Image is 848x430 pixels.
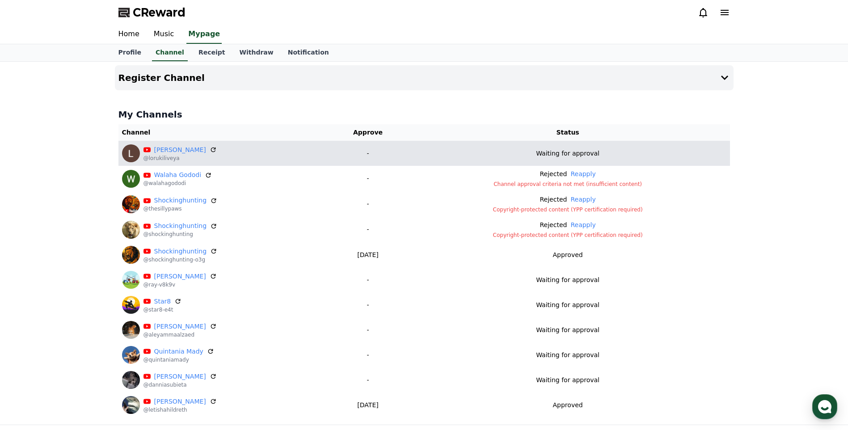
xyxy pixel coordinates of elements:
[333,174,402,183] p: -
[143,331,217,338] p: @aleyammaalzaed
[122,246,140,264] img: Shockinghunting
[143,205,218,212] p: @thesillypaws
[74,297,101,304] span: Messages
[409,232,726,239] p: Copyright-protected content (YPP certification required)
[186,25,222,44] a: Mypage
[536,149,599,158] p: Waiting for approval
[111,44,148,61] a: Profile
[536,275,599,285] p: Waiting for approval
[333,199,402,209] p: -
[143,180,212,187] p: @walahagododi
[536,375,599,385] p: Waiting for approval
[122,296,140,314] img: Star8
[570,169,595,179] button: Reapply
[330,124,405,141] th: Approve
[122,271,140,289] img: Ray
[553,400,583,410] p: Approved
[154,272,206,281] a: [PERSON_NAME]
[143,281,217,288] p: @ray-v8k9v
[281,44,336,61] a: Notification
[3,283,59,306] a: Home
[409,206,726,213] p: Copyright-protected content (YPP certification required)
[143,381,217,388] p: @danniasubieta
[333,375,402,385] p: -
[333,350,402,360] p: -
[132,297,154,304] span: Settings
[152,44,188,61] a: Channel
[333,225,402,234] p: -
[154,170,202,180] a: Walaha Gododi
[23,297,38,304] span: Home
[122,321,140,339] img: Aleyamma Alzaed
[122,371,140,389] img: Dannia Subieta
[122,144,140,162] img: Loruki Liveya
[333,400,402,410] p: [DATE]
[143,231,218,238] p: @shockinghunting
[122,195,140,213] img: Shockinghunting
[111,25,147,44] a: Home
[333,300,402,310] p: -
[536,300,599,310] p: Waiting for approval
[154,372,206,381] a: [PERSON_NAME]
[333,275,402,285] p: -
[154,397,206,406] a: [PERSON_NAME]
[570,195,595,204] button: Reapply
[143,155,217,162] p: @lorukiliveya
[147,25,181,44] a: Music
[333,325,402,335] p: -
[333,149,402,158] p: -
[118,124,330,141] th: Channel
[536,325,599,335] p: Waiting for approval
[122,221,140,239] img: Shockinghunting
[118,73,205,83] h4: Register Channel
[333,250,402,260] p: [DATE]
[143,256,218,263] p: @shockinghunting-o3g
[115,65,734,90] button: Register Channel
[143,406,217,413] p: @letishahildreth
[118,108,730,121] h4: My Channels
[232,44,280,61] a: Withdraw
[540,220,567,230] p: Rejected
[154,145,206,155] a: [PERSON_NAME]
[118,5,186,20] a: CReward
[154,196,207,205] a: Shockinghunting
[154,322,206,331] a: [PERSON_NAME]
[154,247,207,256] a: Shockinghunting
[570,220,595,230] button: Reapply
[406,124,730,141] th: Status
[122,346,140,364] img: Quintania Mady
[154,297,171,306] a: Star8
[409,181,726,188] p: Channel approval criteria not met (insufficient content)
[154,347,203,356] a: Quintania Mady
[133,5,186,20] span: CReward
[59,283,115,306] a: Messages
[115,283,172,306] a: Settings
[143,356,214,363] p: @quintaniamady
[154,221,207,231] a: Shockinghunting
[122,170,140,188] img: Walaha Gododi
[143,306,182,313] p: @star8-e4t
[540,195,567,204] p: Rejected
[540,169,567,179] p: Rejected
[536,350,599,360] p: Waiting for approval
[553,250,583,260] p: Approved
[191,44,232,61] a: Receipt
[122,396,140,414] img: Letisha Hildreth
